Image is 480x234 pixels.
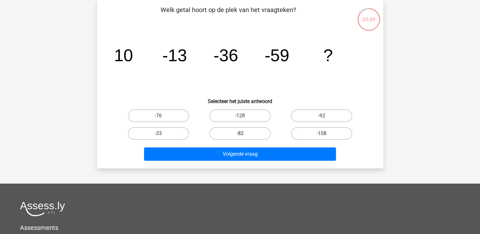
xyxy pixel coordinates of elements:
[20,201,65,216] img: Assessly logo
[144,147,336,161] button: Volgende vraag
[209,127,271,140] label: -82
[291,109,352,122] label: -92
[209,109,271,122] label: -128
[291,127,352,140] label: -108
[162,46,187,65] tspan: -13
[265,46,289,65] tspan: -59
[114,46,133,65] tspan: 10
[128,109,189,122] label: -76
[107,93,373,104] h6: Selecteer het juiste antwoord
[213,46,238,65] tspan: -36
[323,46,333,65] tspan: ?
[128,127,189,140] label: -33
[107,5,349,24] p: Welk getal hoort op de plek van het vraagteken?
[20,224,460,231] h5: Assessments
[357,8,381,23] div: 05:09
